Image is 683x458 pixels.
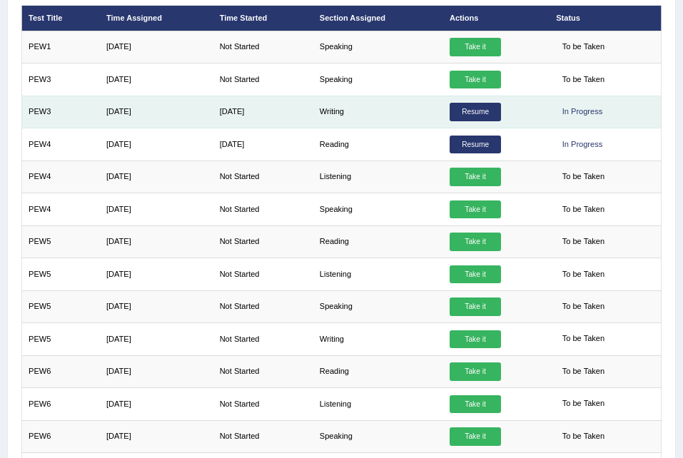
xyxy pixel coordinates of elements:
[450,265,501,284] a: Take it
[213,6,313,31] th: Time Started
[450,38,501,56] a: Take it
[100,161,213,193] td: [DATE]
[450,297,501,316] a: Take it
[21,420,99,452] td: PEW6
[556,233,610,251] span: To be Taken
[100,388,213,420] td: [DATE]
[213,420,313,452] td: Not Started
[556,168,610,186] span: To be Taken
[213,128,313,161] td: [DATE]
[213,193,313,225] td: Not Started
[213,355,313,387] td: Not Started
[556,265,610,284] span: To be Taken
[21,96,99,128] td: PEW3
[100,63,213,96] td: [DATE]
[556,330,610,349] span: To be Taken
[213,96,313,128] td: [DATE]
[450,362,501,381] a: Take it
[100,355,213,387] td: [DATE]
[100,258,213,290] td: [DATE]
[21,128,99,161] td: PEW4
[313,290,442,322] td: Speaking
[313,225,442,258] td: Reading
[213,225,313,258] td: Not Started
[21,290,99,322] td: PEW5
[450,168,501,186] a: Take it
[213,290,313,322] td: Not Started
[313,6,442,31] th: Section Assigned
[213,323,313,355] td: Not Started
[313,161,442,193] td: Listening
[443,6,550,31] th: Actions
[313,193,442,225] td: Speaking
[21,355,99,387] td: PEW6
[556,136,609,154] div: In Progress
[313,258,442,290] td: Listening
[100,225,213,258] td: [DATE]
[450,233,501,251] a: Take it
[213,63,313,96] td: Not Started
[556,297,610,316] span: To be Taken
[313,323,442,355] td: Writing
[556,200,610,219] span: To be Taken
[100,323,213,355] td: [DATE]
[100,420,213,452] td: [DATE]
[213,161,313,193] td: Not Started
[550,6,662,31] th: Status
[313,96,442,128] td: Writing
[556,395,610,414] span: To be Taken
[213,388,313,420] td: Not Started
[313,420,442,452] td: Speaking
[21,323,99,355] td: PEW5
[21,258,99,290] td: PEW5
[100,290,213,322] td: [DATE]
[213,258,313,290] td: Not Started
[450,136,501,154] a: Resume
[21,6,99,31] th: Test Title
[450,427,501,446] a: Take it
[556,103,609,121] div: In Progress
[450,330,501,349] a: Take it
[556,427,610,446] span: To be Taken
[21,225,99,258] td: PEW5
[450,71,501,89] a: Take it
[100,128,213,161] td: [DATE]
[313,63,442,96] td: Speaking
[556,71,610,89] span: To be Taken
[313,388,442,420] td: Listening
[213,31,313,63] td: Not Started
[450,103,501,121] a: Resume
[450,395,501,414] a: Take it
[313,355,442,387] td: Reading
[21,388,99,420] td: PEW6
[21,193,99,225] td: PEW4
[313,31,442,63] td: Speaking
[556,38,610,56] span: To be Taken
[313,128,442,161] td: Reading
[21,63,99,96] td: PEW3
[100,31,213,63] td: [DATE]
[100,96,213,128] td: [DATE]
[21,31,99,63] td: PEW1
[556,362,610,381] span: To be Taken
[450,200,501,219] a: Take it
[100,193,213,225] td: [DATE]
[21,161,99,193] td: PEW4
[100,6,213,31] th: Time Assigned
